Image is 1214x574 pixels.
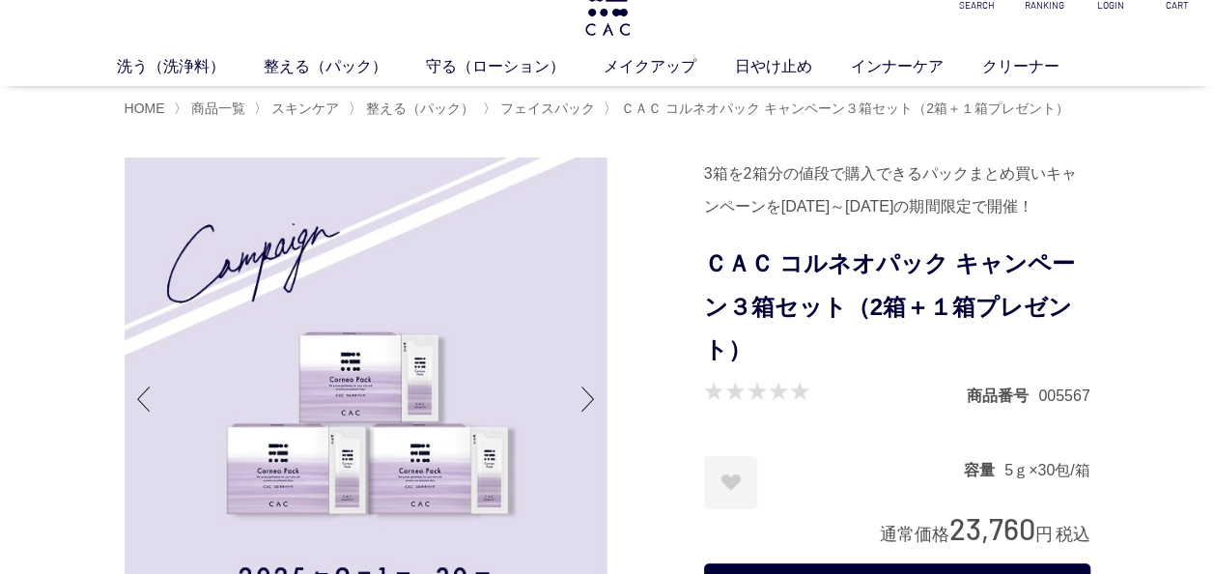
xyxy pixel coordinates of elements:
a: スキンケア [268,100,339,116]
li: 〉 [349,100,479,118]
span: 23,760 [949,510,1035,546]
span: 整える（パック） [366,100,474,116]
span: 商品一覧 [191,100,245,116]
a: 守る（ローション） [426,55,604,78]
a: 整える（パック） [264,55,426,78]
li: 〉 [604,100,1073,118]
span: 税込 [1056,525,1090,544]
dt: 商品番号 [967,386,1038,406]
li: 〉 [254,100,344,118]
a: メイクアップ [604,55,735,78]
a: 整える（パック） [362,100,474,116]
span: 通常価格 [880,525,949,544]
a: クリーナー [982,55,1098,78]
div: 3箱を2箱分の値段で購入できるパックまとめ買いキャンペーンを[DATE]～[DATE]の期間限定で開催！ [704,158,1090,223]
dt: 容量 [964,460,1004,480]
h1: ＣＡＣ コルネオパック キャンペーン３箱セット（2箱＋１箱プレゼント） [704,243,1090,372]
a: 商品一覧 [187,100,245,116]
dd: 005567 [1038,386,1089,406]
a: 洗う（洗浄料） [117,55,264,78]
li: 〉 [483,100,600,118]
dd: 5ｇ×30包/箱 [1004,460,1089,480]
a: インナーケア [851,55,982,78]
li: 〉 [174,100,250,118]
span: 円 [1035,525,1053,544]
span: スキンケア [271,100,339,116]
a: フェイスパック [496,100,595,116]
span: フェイスパック [500,100,595,116]
a: HOME [125,100,165,116]
a: ＣＡＣ コルネオパック キャンペーン３箱セット（2箱＋１箱プレゼント） [617,100,1068,116]
a: お気に入りに登録する [704,456,757,509]
span: ＣＡＣ コルネオパック キャンペーン３箱セット（2箱＋１箱プレゼント） [621,100,1069,116]
a: 日やけ止め [735,55,851,78]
